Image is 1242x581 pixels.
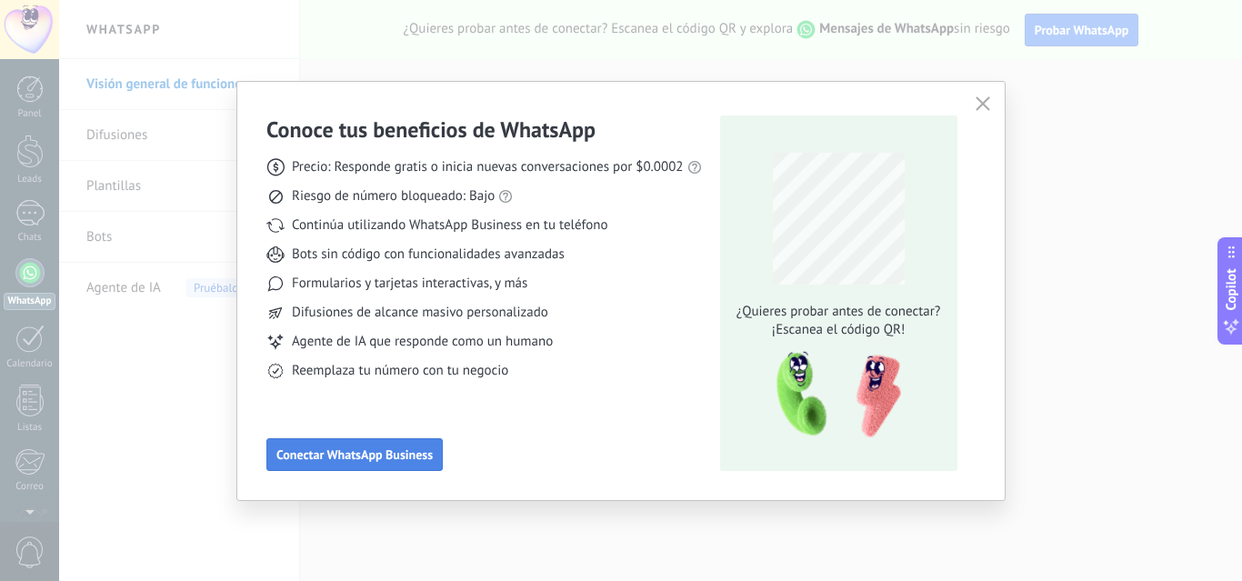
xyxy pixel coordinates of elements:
span: Riesgo de número bloqueado: Bajo [292,187,495,205]
span: Continúa utilizando WhatsApp Business en tu teléfono [292,216,607,235]
span: ¿Quieres probar antes de conectar? [731,303,946,321]
span: Difusiones de alcance masivo personalizado [292,304,548,322]
h3: Conoce tus beneficios de WhatsApp [266,115,596,144]
span: Formularios y tarjetas interactivas, y más [292,275,527,293]
span: Agente de IA que responde como un humano [292,333,553,351]
span: Copilot [1222,268,1240,310]
span: Precio: Responde gratis o inicia nuevas conversaciones por $0.0002 [292,158,684,176]
span: Conectar WhatsApp Business [276,448,433,461]
span: Reemplaza tu número con tu negocio [292,362,508,380]
span: ¡Escanea el código QR! [731,321,946,339]
button: Conectar WhatsApp Business [266,438,443,471]
span: Bots sin código con funcionalidades avanzadas [292,245,565,264]
img: qr-pic-1x.png [761,346,905,444]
